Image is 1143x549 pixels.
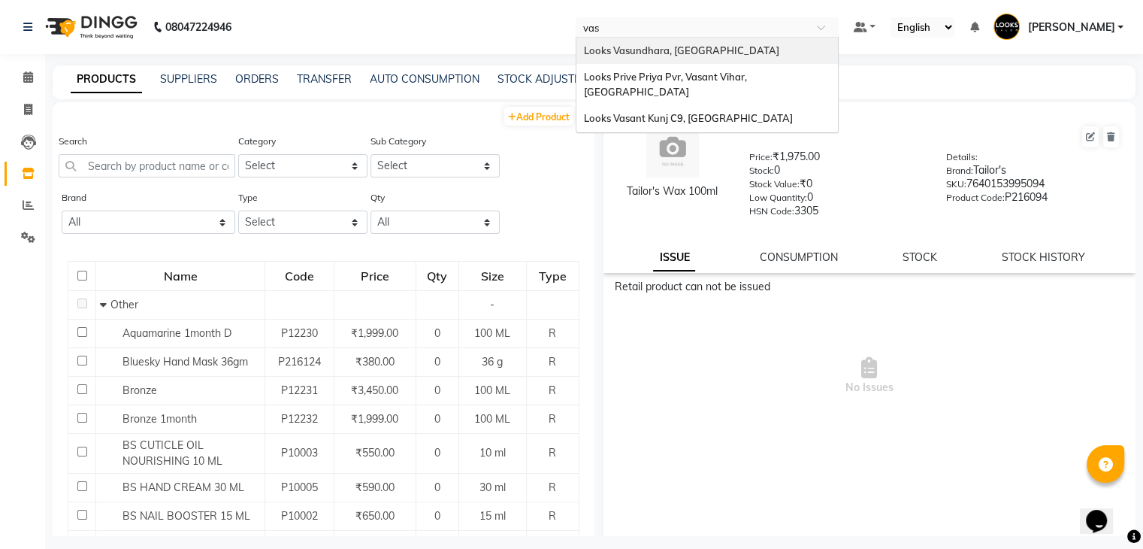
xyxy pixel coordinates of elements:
[646,125,699,177] img: avatar
[434,384,440,397] span: 0
[160,72,217,86] a: SUPPLIERS
[370,135,426,148] label: Sub Category
[165,6,231,48] b: 08047224946
[266,262,333,290] div: Code
[946,191,1005,205] label: Product Code:
[474,384,510,397] span: 100 ML
[434,509,440,523] span: 0
[490,298,494,311] span: -
[504,107,573,126] a: Add Product
[122,326,231,340] span: Aquamarine 1month D
[59,135,87,148] label: Search
[122,384,157,397] span: Bronze
[749,177,800,191] label: Stock Value:
[355,481,395,494] span: ₹590.00
[946,190,1120,211] div: P216094
[281,446,318,460] span: P10003
[479,446,506,460] span: 10 ml
[749,149,924,170] div: ₹1,975.00
[584,71,749,98] span: Looks Prive Priya Pvr, Vasant Vihar, [GEOGRAPHIC_DATA]
[235,72,279,86] a: ORDERS
[281,509,318,523] span: P10002
[749,150,773,164] label: Price:
[946,150,978,164] label: Details:
[993,14,1020,40] img: Naveendra Prasad
[122,481,244,494] span: BS HAND CREAM 30 ML
[59,154,235,177] input: Search by product name or code
[434,355,440,369] span: 0
[238,135,276,148] label: Category
[618,184,727,199] div: Tailor's Wax 100ml
[482,355,503,369] span: 36 g
[1080,489,1128,534] iframe: chat widget
[71,66,142,93] a: PRODUCTS
[749,190,924,211] div: 0
[528,262,577,290] div: Type
[97,262,264,290] div: Name
[946,177,966,191] label: SKU:
[434,446,440,460] span: 0
[122,438,222,468] span: BS CUTICLE OIL NOURISHING 10 ML
[584,44,779,56] span: Looks Vasundhara, [GEOGRAPHIC_DATA]
[903,250,937,264] a: STOCK
[278,355,321,369] span: P216124
[351,326,398,340] span: ₹1,999.00
[355,446,395,460] span: ₹550.00
[615,301,1125,451] span: No Issues
[355,355,395,369] span: ₹380.00
[749,164,774,177] label: Stock:
[238,191,258,205] label: Type
[549,355,556,369] span: R
[100,298,110,311] span: Collapse Row
[653,244,695,271] a: ISSUE
[122,509,250,523] span: BS NAIL BOOSTER 15 ML
[122,355,248,369] span: Bluesky Hand Mask 36gm
[749,176,924,197] div: ₹0
[281,384,318,397] span: P12231
[584,112,793,124] span: Looks Vasant Kunj C9, [GEOGRAPHIC_DATA]
[281,412,318,426] span: P12232
[434,481,440,494] span: 0
[760,250,838,264] a: CONSUMPTION
[335,262,415,290] div: Price
[576,37,839,133] ng-dropdown-panel: Options list
[122,412,197,426] span: Bronze 1month
[549,326,556,340] span: R
[281,326,318,340] span: P12230
[434,412,440,426] span: 0
[1002,250,1085,264] a: STOCK HISTORY
[297,72,352,86] a: TRANSFER
[946,162,1120,184] div: Tailor's
[370,191,385,205] label: Qty
[479,509,506,523] span: 15 ml
[460,262,525,290] div: Size
[351,412,398,426] span: ₹1,999.00
[417,262,458,290] div: Qty
[62,191,86,205] label: Brand
[38,6,141,48] img: logo
[749,205,794,218] label: HSN Code:
[1027,20,1114,35] span: [PERSON_NAME]
[749,203,924,224] div: 3305
[110,298,138,311] span: Other
[615,279,1125,295] div: Retail product can not be issued
[946,164,973,177] label: Brand:
[434,326,440,340] span: 0
[549,481,556,494] span: R
[549,446,556,460] span: R
[549,412,556,426] span: R
[749,191,807,205] label: Low Quantity:
[351,384,398,397] span: ₹3,450.00
[946,176,1120,197] div: 7640153995094
[355,509,395,523] span: ₹650.00
[549,509,556,523] span: R
[479,481,506,494] span: 30 ml
[281,481,318,494] span: P10005
[749,162,924,184] div: 0
[497,72,603,86] a: STOCK ADJUSTMENT
[474,326,510,340] span: 100 ML
[549,384,556,397] span: R
[474,412,510,426] span: 100 ML
[370,72,479,86] a: AUTO CONSUMPTION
